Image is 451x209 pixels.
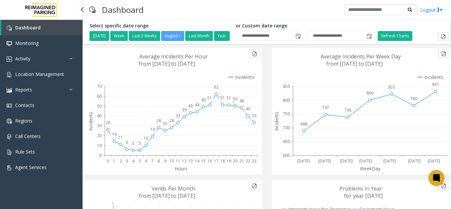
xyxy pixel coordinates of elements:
[152,185,195,192] text: Vends Per Month
[145,158,147,164] text: 6
[438,182,449,190] button: Export to pdf
[97,123,102,128] text: 30
[207,95,212,101] text: 51
[107,158,109,164] text: 0
[97,133,102,138] text: 20
[97,84,102,89] text: 70
[410,96,417,101] text: 780
[169,118,174,123] text: 28
[366,90,373,96] text: 800
[283,153,290,158] text: 600
[7,72,12,77] img: 'icon'
[15,149,35,155] span: Rule Sets
[112,131,117,137] text: 14
[89,23,231,29] h5: Select specific date range
[383,158,396,164] text: [DATE]
[420,6,443,13] a: Logout
[408,158,421,164] text: [DATE]
[7,134,12,139] img: 'icon'
[7,87,12,93] img: 'icon'
[360,165,381,172] text: WeekDay
[97,113,102,119] text: 40
[89,2,95,18] img: pageIcon
[99,2,147,18] h3: Dashboard
[437,6,443,13] img: logout
[15,102,34,108] span: Contacts
[294,31,301,41] span: Toggle popup
[365,31,372,41] span: Toggle popup
[175,165,188,172] text: Hours
[252,158,257,164] text: 23
[378,31,412,41] button: Refresh Charts
[163,121,167,126] text: 25
[249,182,260,190] button: Export to pdf
[214,158,219,164] text: 17
[15,133,41,139] span: Call Centers
[201,158,206,164] text: 15
[226,158,231,164] text: 19
[7,103,12,108] img: 'icon'
[144,135,148,141] text: 10
[156,118,161,123] text: 28
[139,53,208,60] text: Average Incidents Per Hour
[132,158,135,164] text: 4
[15,24,41,31] span: Dashboard
[246,106,250,112] text: 40
[188,158,193,164] text: 13
[300,121,307,127] text: 688
[87,112,94,131] text: Incidents
[150,126,155,132] text: 19
[169,158,174,164] text: 10
[15,40,39,46] span: Monitoring
[7,41,12,46] img: 'icon'
[97,103,102,109] text: 50
[188,103,193,109] text: 43
[249,50,260,58] button: Export to pdf
[214,84,219,90] text: 62
[15,164,47,170] span: Agent Services
[110,31,128,41] button: Week
[340,158,353,164] text: [DATE]
[438,50,449,58] button: Export to pdf
[7,165,12,170] img: 'icon'
[15,71,64,77] span: Location Management
[120,158,122,164] text: 2
[161,31,184,41] button: August
[321,53,401,60] text: Average Incidents Per Week Day
[129,31,160,41] button: Last 2 Weeks
[388,84,395,90] text: 822
[106,120,110,125] text: 26
[7,56,12,62] img: 'icon'
[283,84,290,89] text: 850
[97,143,102,148] text: 10
[201,97,206,103] text: 49
[339,185,382,192] text: Problems In Year
[252,113,257,119] text: 33
[344,192,383,199] text: for year [DATE]
[7,25,12,31] img: 'icon'
[239,158,244,164] text: 21
[297,158,310,164] text: [DATE]
[428,158,440,164] text: [DATE]
[15,118,32,124] span: Regions
[195,102,200,108] text: 44
[157,158,160,164] text: 8
[438,32,449,41] button: Export to pdf
[283,125,290,130] text: 700
[97,93,102,99] text: 60
[207,158,212,164] text: 16
[1,20,83,35] a: Dashboard
[239,98,244,104] text: 48
[322,105,329,110] text: 747
[139,60,195,67] text: from [DATE] to [DATE]
[273,112,280,131] text: Incidents
[164,158,166,164] text: 9
[139,140,141,146] text: 5
[139,158,141,164] text: 5
[318,158,331,164] text: [DATE]
[214,31,230,41] button: Year
[126,158,128,164] text: 3
[185,31,213,41] button: Last Month
[15,87,32,93] span: Reports
[113,158,115,164] text: 1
